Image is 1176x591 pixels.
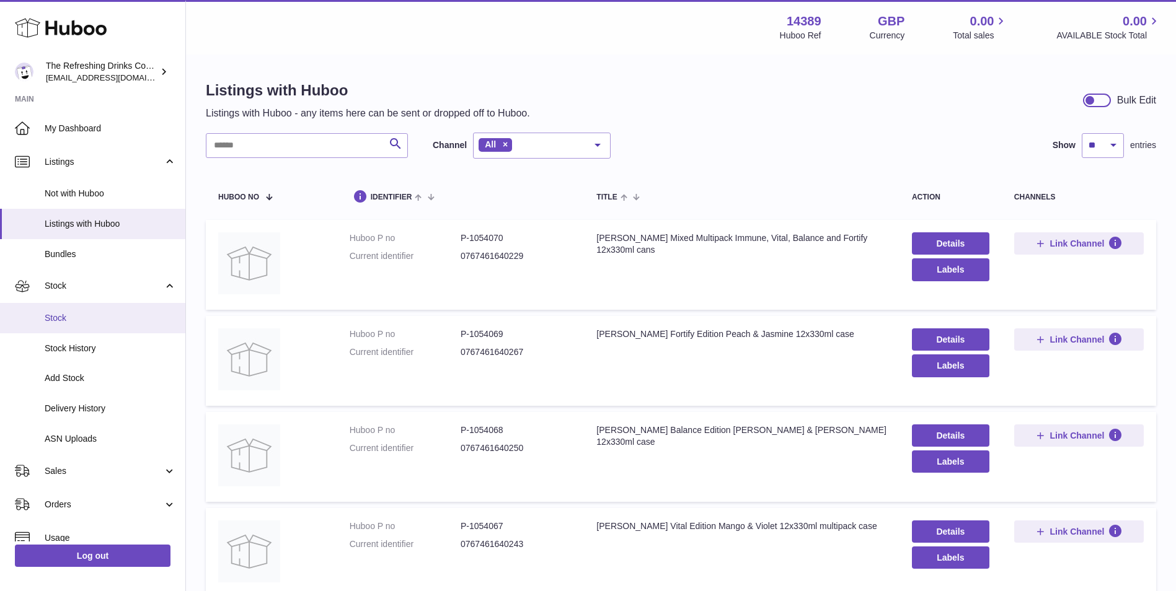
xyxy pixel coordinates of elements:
strong: 14389 [787,13,821,30]
span: Link Channel [1050,526,1104,537]
div: Bulk Edit [1117,94,1156,107]
dd: P-1054067 [461,520,572,532]
div: [PERSON_NAME] Balance Edition [PERSON_NAME] & [PERSON_NAME] 12x330ml case [596,424,887,448]
div: [PERSON_NAME] Fortify Edition Peach & Jasmine 12x330ml case [596,328,887,340]
a: Details [912,520,989,543]
span: Stock [45,280,163,292]
button: Labels [912,450,989,473]
span: Stock History [45,343,176,354]
a: Details [912,424,989,447]
a: 0.00 AVAILABLE Stock Total [1056,13,1161,42]
button: Link Channel [1014,424,1144,447]
span: title [596,193,617,201]
dt: Current identifier [350,346,461,358]
div: The Refreshing Drinks Company [46,60,157,84]
span: Huboo no [218,193,259,201]
button: Link Channel [1014,328,1144,351]
dt: Huboo P no [350,328,461,340]
label: Show [1053,139,1076,151]
span: Bundles [45,248,176,260]
img: Dr Funk Fortify Edition Peach & Jasmine 12x330ml case [218,328,280,390]
dd: 0767461640229 [461,250,572,262]
img: internalAdmin-14389@internal.huboo.com [15,63,33,81]
strong: GBP [878,13,904,30]
div: [PERSON_NAME] Vital Edition Mango & Violet 12x330ml multipack case [596,520,887,532]
a: 0.00 Total sales [953,13,1008,42]
dt: Current identifier [350,538,461,550]
div: [PERSON_NAME] Mixed Multipack Immune, Vital, Balance and Fortify 12x330ml cans [596,232,887,256]
span: Stock [45,312,176,324]
span: All [485,139,496,149]
button: Labels [912,546,989,569]
span: 0.00 [970,13,994,30]
div: channels [1014,193,1144,201]
span: Orders [45,499,163,510]
span: Link Channel [1050,334,1104,345]
h1: Listings with Huboo [206,81,530,100]
span: Add Stock [45,372,176,384]
span: [EMAIL_ADDRESS][DOMAIN_NAME] [46,72,182,82]
span: Link Channel [1050,238,1104,249]
dd: 0767461640243 [461,538,572,550]
dd: 0767461640267 [461,346,572,358]
dd: P-1054070 [461,232,572,244]
span: Sales [45,465,163,477]
span: Usage [45,532,176,544]
span: Total sales [953,30,1008,42]
p: Listings with Huboo - any items here can be sent or dropped off to Huboo. [206,107,530,120]
button: Link Channel [1014,232,1144,255]
dd: 0767461640250 [461,442,572,454]
button: Link Channel [1014,520,1144,543]
a: Details [912,232,989,255]
div: Huboo Ref [780,30,821,42]
span: 0.00 [1123,13,1147,30]
dt: Current identifier [350,442,461,454]
span: My Dashboard [45,123,176,134]
dt: Huboo P no [350,232,461,244]
span: ASN Uploads [45,433,176,445]
label: Channel [433,139,467,151]
span: Listings with Huboo [45,218,176,230]
span: Delivery History [45,403,176,414]
span: Not with Huboo [45,188,176,199]
dt: Huboo P no [350,520,461,532]
a: Log out [15,545,170,567]
a: Details [912,328,989,351]
dt: Huboo P no [350,424,461,436]
button: Labels [912,258,989,281]
div: action [912,193,989,201]
img: Dr Funk Balance Edition Berry & Rose 12x330ml case [218,424,280,486]
span: identifier [371,193,412,201]
button: Labels [912,354,989,377]
dt: Current identifier [350,250,461,262]
img: Dr Funk Vital Edition Mango & Violet 12x330ml multipack case [218,520,280,582]
div: Currency [870,30,905,42]
img: Dr Funk Mixed Multipack Immune, Vital, Balance and Fortify 12x330ml cans [218,232,280,294]
span: Listings [45,156,163,168]
dd: P-1054068 [461,424,572,436]
span: AVAILABLE Stock Total [1056,30,1161,42]
dd: P-1054069 [461,328,572,340]
span: Link Channel [1050,430,1104,441]
span: entries [1130,139,1156,151]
